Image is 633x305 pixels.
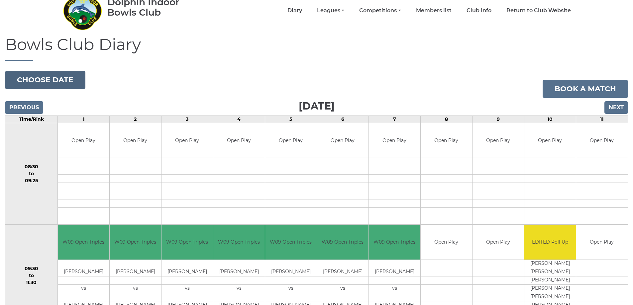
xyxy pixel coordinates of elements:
td: Open Play [576,123,628,158]
h1: Bowls Club Diary [5,36,628,61]
td: [PERSON_NAME] [524,268,576,276]
td: vs [58,284,109,293]
td: [PERSON_NAME] [524,276,576,284]
td: 6 [317,115,369,123]
td: 4 [213,115,265,123]
td: [PERSON_NAME] [317,268,369,276]
td: W09 Open Triples [110,225,161,260]
td: [PERSON_NAME] [213,268,265,276]
td: Open Play [576,225,628,260]
td: [PERSON_NAME] [58,268,109,276]
td: vs [265,284,317,293]
td: 10 [524,115,576,123]
td: 8 [420,115,472,123]
a: Book a match [543,80,628,98]
td: vs [110,284,161,293]
td: Open Play [473,123,524,158]
td: Open Play [58,123,109,158]
td: W09 Open Triples [369,225,420,260]
input: Next [604,101,628,114]
td: Open Play [317,123,369,158]
td: Open Play [421,123,472,158]
td: W09 Open Triples [161,225,213,260]
td: vs [161,284,213,293]
td: Open Play [473,225,524,260]
td: [PERSON_NAME] [369,268,420,276]
td: Open Play [421,225,472,260]
td: Open Play [213,123,265,158]
td: 2 [109,115,161,123]
td: 08:30 to 09:25 [5,123,58,225]
td: W09 Open Triples [213,225,265,260]
a: Leagues [317,7,344,14]
td: vs [317,284,369,293]
td: EDITED Roll Up [524,225,576,260]
a: Club Info [467,7,491,14]
td: [PERSON_NAME] [110,268,161,276]
td: W09 Open Triples [58,225,109,260]
td: 5 [265,115,317,123]
td: [PERSON_NAME] [265,268,317,276]
button: Choose date [5,71,85,89]
td: W09 Open Triples [317,225,369,260]
td: W09 Open Triples [265,225,317,260]
a: Diary [287,7,302,14]
a: Return to Club Website [506,7,571,14]
td: Time/Rink [5,115,58,123]
td: 11 [576,115,628,123]
td: Open Play [265,123,317,158]
a: Competitions [359,7,401,14]
td: [PERSON_NAME] [524,260,576,268]
td: 1 [57,115,109,123]
td: vs [213,284,265,293]
td: Open Play [369,123,420,158]
td: Open Play [524,123,576,158]
td: Open Play [110,123,161,158]
td: 7 [369,115,420,123]
a: Members list [416,7,452,14]
td: [PERSON_NAME] [161,268,213,276]
td: 3 [161,115,213,123]
td: 9 [472,115,524,123]
td: Open Play [161,123,213,158]
input: Previous [5,101,43,114]
td: [PERSON_NAME] [524,293,576,301]
td: vs [369,284,420,293]
td: [PERSON_NAME] [524,284,576,293]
